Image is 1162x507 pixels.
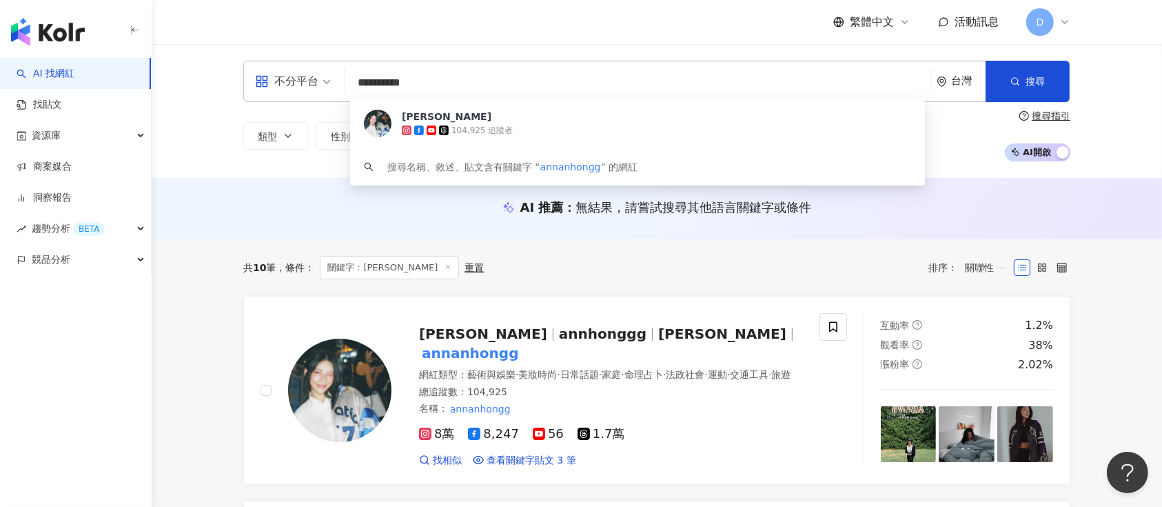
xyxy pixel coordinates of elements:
span: 繁體中文 [850,14,894,30]
span: 趨勢分析 [32,213,105,244]
span: [PERSON_NAME] [658,326,786,342]
img: KOL Avatar [364,110,391,137]
span: · [599,369,602,380]
a: searchAI 找網紅 [17,67,74,81]
div: 排序： [928,257,1014,279]
button: 搜尋 [986,61,1070,102]
span: 1.7萬 [578,427,625,441]
span: 互動率 [881,320,910,331]
span: 條件 ： [276,262,314,273]
span: 8萬 [419,427,454,441]
span: 無結果，請嘗試搜尋其他語言關鍵字或條件 [575,200,811,215]
span: 關鍵字：[PERSON_NAME] [320,256,459,279]
div: 104,925 追蹤者 [451,125,513,137]
div: 共 筆 [243,262,276,273]
a: 查看關鍵字貼文 3 筆 [473,454,576,468]
span: environment [937,77,947,87]
a: KOL Avatar[PERSON_NAME]annhonggg[PERSON_NAME]annanhongg網紅類型：藝術與娛樂·美妝時尚·日常話題·家庭·命理占卜·法政社會·運動·交通工具·... [243,296,1070,484]
span: 資源庫 [32,120,61,151]
span: 找相似 [433,454,462,468]
span: 美妝時尚 [518,369,557,380]
span: 8,247 [468,427,519,441]
img: post-image [939,406,995,462]
span: annhonggg [559,326,646,342]
span: 競品分析 [32,244,70,275]
div: 重置 [465,262,484,273]
span: 性別 [331,131,350,142]
span: 交通工具 [730,369,768,380]
span: D [1037,14,1044,30]
span: 漲粉率 [881,359,910,370]
span: · [704,369,707,380]
span: search [364,162,374,172]
span: · [516,369,518,380]
span: · [621,369,624,380]
button: 性別 [316,122,381,150]
span: 旅遊 [772,369,791,380]
img: logo [11,18,85,46]
span: 家庭 [602,369,621,380]
span: · [768,369,771,380]
span: 日常話題 [560,369,599,380]
span: 查看關鍵字貼文 3 筆 [487,454,576,468]
span: · [557,369,560,380]
span: 命理占卜 [624,369,663,380]
img: post-image [997,406,1053,462]
span: 活動訊息 [955,15,999,28]
span: rise [17,224,26,234]
img: post-image [881,406,937,462]
div: 台灣 [951,75,986,87]
div: 2.02% [1018,357,1053,372]
div: 1.2% [1025,318,1053,333]
div: 網紅類型 ： [419,368,803,382]
button: 類型 [243,122,308,150]
span: annanhongg [540,161,601,172]
span: 法政社會 [666,369,704,380]
img: KOL Avatar [288,339,391,442]
div: 總追蹤數 ： 104,925 [419,386,803,399]
div: 搜尋名稱、敘述、貼文含有關鍵字 “ ” 的網紅 [387,159,638,175]
span: · [727,369,730,380]
div: 搜尋指引 [1032,110,1070,121]
span: question-circle [913,359,922,369]
span: appstore [255,74,269,88]
span: · [663,369,666,380]
mark: annanhongg [419,342,522,364]
div: 不分平台 [255,70,318,92]
span: 藝術與娛樂 [467,369,516,380]
span: 關聯性 [965,257,1006,279]
span: 觀看率 [881,339,910,350]
mark: annanhongg [448,401,512,417]
span: question-circle [913,340,922,350]
div: BETA [73,222,105,236]
span: question-circle [913,320,922,330]
div: AI 推薦 ： [520,199,812,216]
a: 商案媒合 [17,160,72,174]
div: 38% [1028,338,1053,353]
iframe: Help Scout Beacon - Open [1107,452,1148,493]
a: 洞察報告 [17,191,72,205]
a: 找相似 [419,454,462,468]
span: 56 [533,427,564,441]
span: 10 [253,262,266,273]
a: 找貼文 [17,98,62,112]
span: question-circle [1019,111,1029,121]
span: 名稱 ： [419,401,512,417]
span: 類型 [258,131,277,142]
span: 運動 [708,369,727,380]
span: [PERSON_NAME] [419,326,547,342]
span: 搜尋 [1026,76,1045,87]
div: [PERSON_NAME] [402,110,491,123]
